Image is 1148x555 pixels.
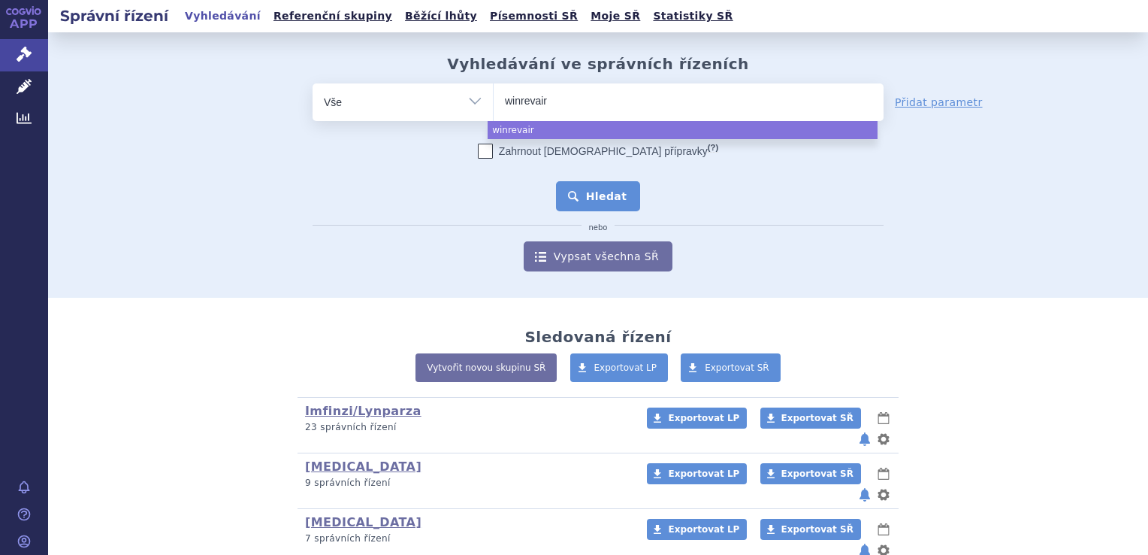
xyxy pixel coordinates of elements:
[876,465,891,483] button: lhůty
[485,6,582,26] a: Písemnosti SŘ
[781,469,853,479] span: Exportovat SŘ
[760,408,861,429] a: Exportovat SŘ
[305,532,627,545] p: 7 správních řízení
[681,353,781,382] a: Exportovat SŘ
[180,6,265,26] a: Vyhledávání
[582,223,615,232] i: nebo
[524,241,672,271] a: Vypsat všechna SŘ
[708,143,718,153] abbr: (?)
[668,469,739,479] span: Exportovat LP
[781,524,853,535] span: Exportovat SŘ
[760,463,861,484] a: Exportovat SŘ
[876,409,891,427] button: lhůty
[447,55,749,73] h2: Vyhledávání ve správních řízeních
[876,486,891,504] button: nastavení
[781,413,853,423] span: Exportovat SŘ
[594,362,657,373] span: Exportovat LP
[570,353,669,382] a: Exportovat LP
[556,181,641,211] button: Hledat
[586,6,645,26] a: Moje SŘ
[48,5,180,26] h2: Správní řízení
[705,362,769,373] span: Exportovat SŘ
[647,463,747,484] a: Exportovat LP
[876,430,891,448] button: nastavení
[760,519,861,540] a: Exportovat SŘ
[305,515,421,529] a: [MEDICAL_DATA]
[269,6,397,26] a: Referenční skupiny
[415,353,557,382] a: Vytvořit novou skupinu SŘ
[668,413,739,423] span: Exportovat LP
[857,486,872,504] button: notifikace
[305,477,627,490] p: 9 správních řízení
[478,144,718,159] label: Zahrnout [DEMOGRAPHIC_DATA] přípravky
[857,430,872,448] button: notifikace
[895,95,983,110] a: Přidat parametr
[305,404,421,418] a: Imfinzi/Lynparza
[400,6,482,26] a: Běžící lhůty
[305,459,421,474] a: [MEDICAL_DATA]
[648,6,737,26] a: Statistiky SŘ
[876,520,891,538] button: lhůty
[488,121,878,139] li: winrevair
[647,519,747,540] a: Exportovat LP
[524,328,671,346] h2: Sledovaná řízení
[305,421,627,434] p: 23 správních řízení
[647,408,747,429] a: Exportovat LP
[668,524,739,535] span: Exportovat LP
